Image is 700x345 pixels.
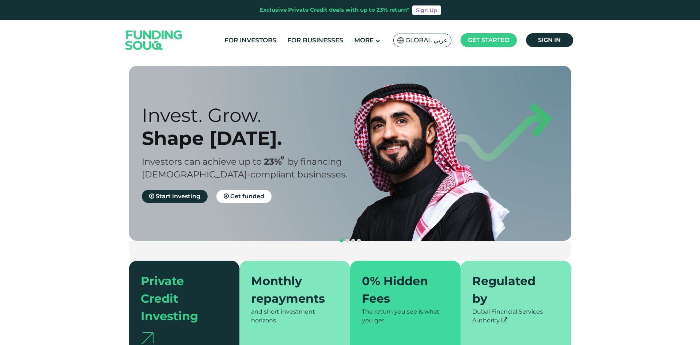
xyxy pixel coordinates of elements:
a: For Businesses [285,34,345,46]
a: Start investing [142,190,208,203]
div: Regulated by [472,272,551,307]
span: Start investing [156,193,200,200]
div: Shape [DATE]. [142,127,363,150]
div: The return you see is what you get [362,307,449,325]
img: Logo [118,22,190,59]
button: navigation [344,238,350,244]
span: Sign in [538,37,561,43]
i: 23% IRR (expected) ~ 15% Net yield (expected) [281,156,284,160]
div: Invest. Grow. [142,104,363,127]
span: 23% [264,156,288,167]
span: Investors can achieve up to [142,156,262,167]
button: navigation [356,238,362,244]
span: Global عربي [405,36,447,45]
button: navigation [338,238,344,244]
a: Sign Up [412,5,441,15]
div: Exclusive Private Credit deals with up to 23% return* [260,6,409,14]
a: Get funded [216,190,272,203]
span: Get funded [230,193,264,200]
img: SA Flag [397,37,404,43]
button: navigation [350,238,356,244]
a: For Investors [223,34,278,46]
span: Get started [468,37,510,43]
div: Private Credit Investing [141,272,219,325]
div: Dubai Financial Services Authority [472,307,560,325]
div: Monthly repayments [251,272,330,307]
div: 0% Hidden Fees [362,272,440,307]
a: Sign in [526,33,573,47]
span: More [354,37,374,44]
div: and short investment horizons [251,307,338,325]
img: arrow [141,332,154,344]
